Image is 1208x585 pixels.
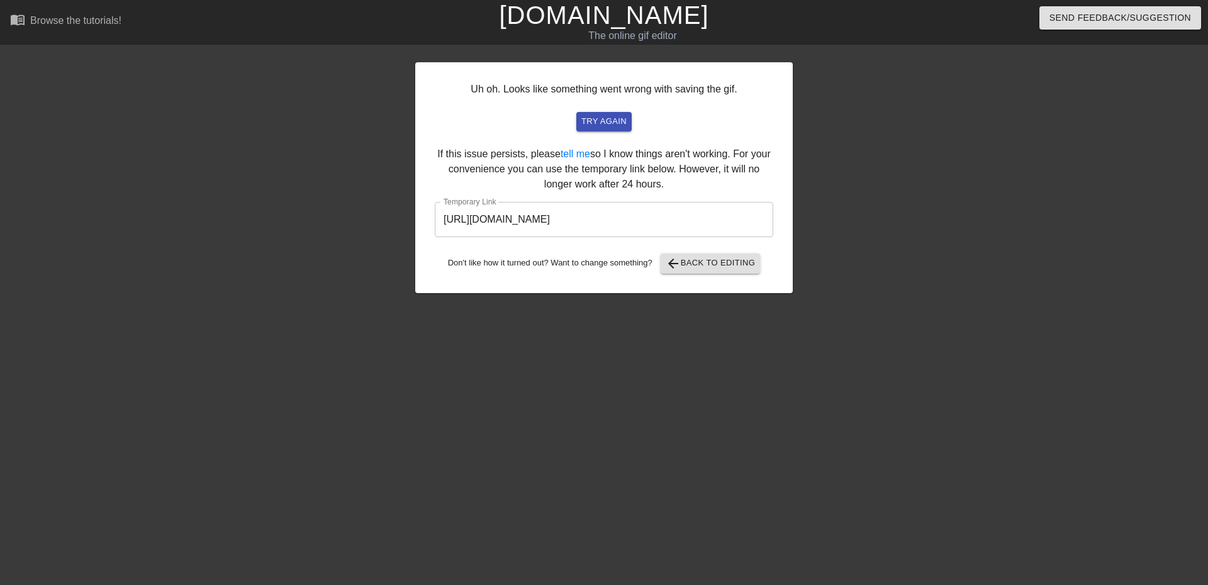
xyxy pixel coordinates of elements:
[409,28,856,43] div: The online gif editor
[1039,6,1201,30] button: Send Feedback/Suggestion
[581,114,627,129] span: try again
[499,1,708,29] a: [DOMAIN_NAME]
[576,112,632,131] button: try again
[10,12,25,27] span: menu_book
[1049,10,1191,26] span: Send Feedback/Suggestion
[435,202,773,237] input: bare
[661,253,761,274] button: Back to Editing
[666,256,756,271] span: Back to Editing
[30,15,121,26] div: Browse the tutorials!
[561,148,590,159] a: tell me
[415,62,793,293] div: Uh oh. Looks like something went wrong with saving the gif. If this issue persists, please so I k...
[10,12,121,31] a: Browse the tutorials!
[666,256,681,271] span: arrow_back
[435,253,773,274] div: Don't like how it turned out? Want to change something?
